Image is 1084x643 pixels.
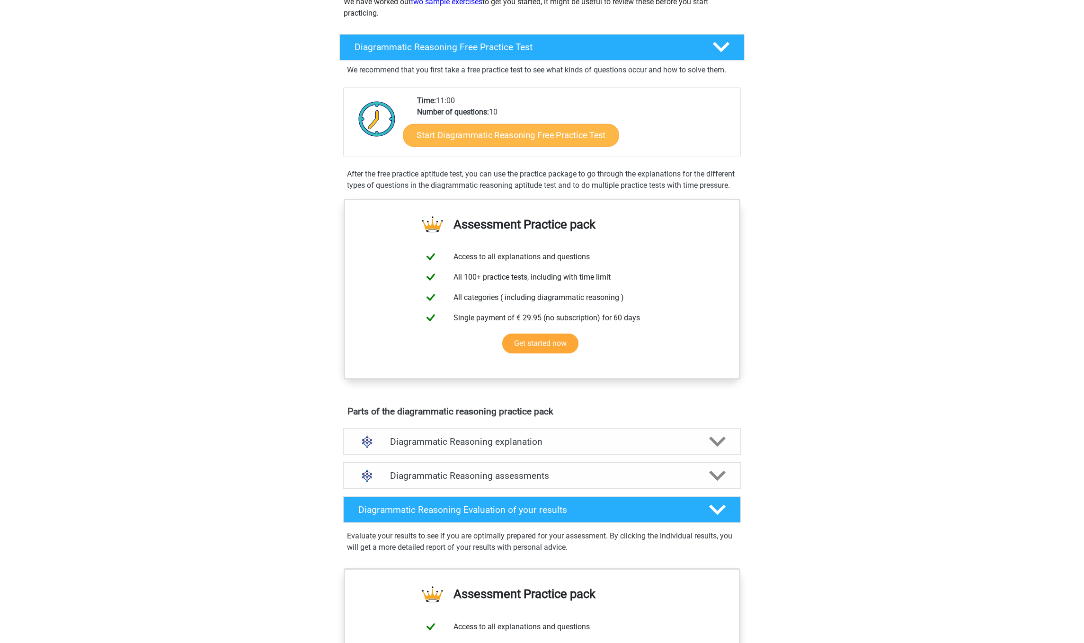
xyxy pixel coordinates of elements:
[339,462,745,489] a: assessments Diagrammatic Reasoning assessments
[347,64,737,76] p: We recommend that you first take a free practice test to see what kinds of questions occur and ho...
[353,95,401,142] img: Clock
[390,470,694,481] h4: Diagrammatic Reasoning assessments
[339,428,745,455] a: explanations Diagrammatic Reasoning explanation
[358,504,694,515] h4: Diagrammatic Reasoning Evaluation of your results
[390,436,694,447] h4: Diagrammatic Reasoning explanation
[347,406,737,417] h4: Parts of the diagrammatic reasoning practice pack
[355,430,379,454] img: diagrammatic reasoning explanations
[343,168,741,191] div: After the free practice aptitude test, you can use the practice package to go through the explana...
[339,496,745,523] a: Diagrammatic Reasoning Evaluation of your results
[336,34,748,61] a: Diagrammatic Reasoning Free Practice Test
[347,530,737,553] p: Evaluate your results to see if you are optimally prepared for your assessment. By clicking the i...
[410,95,740,157] div: 11:00 10
[355,42,697,53] h4: Diagrammatic Reasoning Free Practice Test
[417,96,436,105] b: Time:
[417,107,489,116] b: Number of questions:
[403,123,620,146] a: Start Diagrammatic Reasoning Free Practice Test
[355,464,379,488] img: diagrammatic reasoning assessments
[502,334,578,353] a: Get started now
